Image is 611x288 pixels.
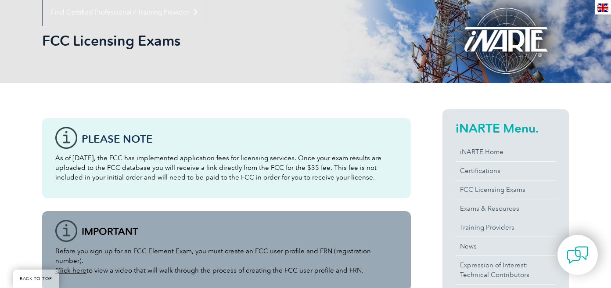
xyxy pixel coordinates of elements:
[13,270,59,288] a: BACK TO TOP
[55,246,398,275] p: Before you sign up for an FCC Element Exam, you must create an FCC user profile and FRN (registra...
[456,180,556,199] a: FCC Licensing Exams
[567,244,589,266] img: contact-chat.png
[456,237,556,256] a: News
[456,162,556,180] a: Certifications
[456,121,556,135] h2: iNARTE Menu.
[456,143,556,161] a: iNARTE Home
[456,256,556,284] a: Expression of Interest:Technical Contributors
[55,153,398,182] p: As of [DATE], the FCC has implemented application fees for licensing services. Once your exam res...
[597,4,608,12] img: en
[456,218,556,237] a: Training Providers
[456,199,556,218] a: Exams & Resources
[82,133,398,144] h3: Please note
[55,266,86,274] a: Click here
[42,34,411,48] h2: FCC Licensing Exams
